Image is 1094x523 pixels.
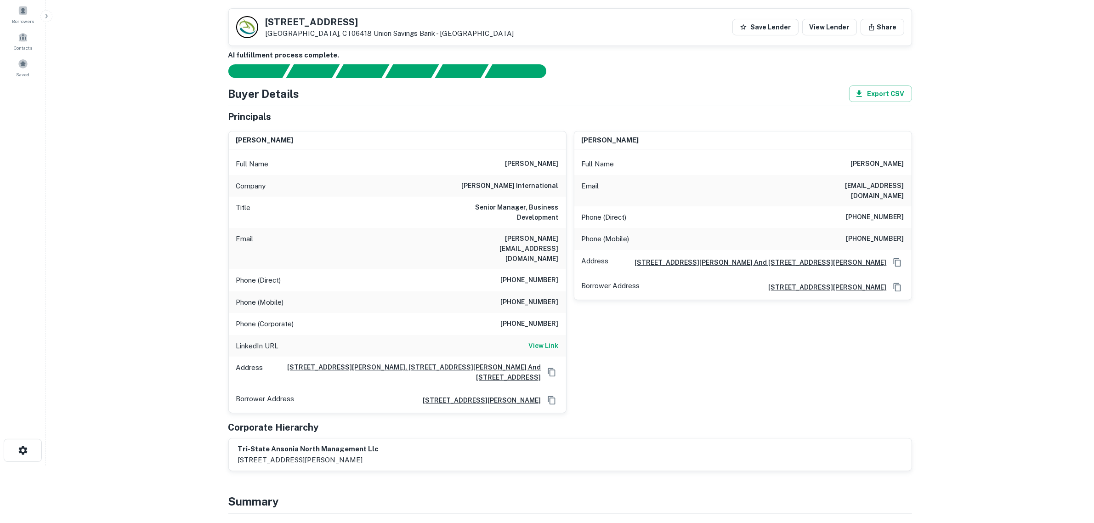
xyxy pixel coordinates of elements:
[236,341,279,352] p: LinkedIn URL
[890,280,904,294] button: Copy Address
[3,55,43,80] a: Saved
[628,257,887,267] a: [STREET_ADDRESS][PERSON_NAME] And [STREET_ADDRESS][PERSON_NAME]
[501,275,559,286] h6: [PHONE_NUMBER]
[3,2,43,27] a: Borrowers
[236,393,295,407] p: Borrower Address
[374,29,514,37] a: Union Savings Bank - [GEOGRAPHIC_DATA]
[485,64,557,78] div: AI fulfillment process complete.
[416,395,541,405] a: [STREET_ADDRESS][PERSON_NAME]
[236,297,284,308] p: Phone (Mobile)
[228,50,912,61] h6: AI fulfillment process complete.
[529,341,559,352] a: View Link
[3,28,43,53] a: Contacts
[217,64,286,78] div: Sending borrower request to AI...
[846,233,904,244] h6: [PHONE_NUMBER]
[236,233,254,264] p: Email
[335,64,389,78] div: Documents found, AI parsing details...
[238,444,379,455] h6: tri-state ansonia north management llc
[582,159,614,170] p: Full Name
[228,110,272,124] h5: Principals
[582,135,639,146] h6: [PERSON_NAME]
[228,493,912,510] h4: Summary
[582,181,599,201] p: Email
[12,17,34,25] span: Borrowers
[545,365,559,379] button: Copy Address
[851,159,904,170] h6: [PERSON_NAME]
[1048,449,1094,494] iframe: Chat Widget
[236,159,269,170] p: Full Name
[14,44,32,51] span: Contacts
[17,71,30,78] span: Saved
[238,455,379,466] p: [STREET_ADDRESS][PERSON_NAME]
[761,282,887,292] a: [STREET_ADDRESS][PERSON_NAME]
[435,64,488,78] div: Principals found, still searching for contact information. This may take time...
[890,256,904,269] button: Copy Address
[802,19,857,35] a: View Lender
[505,159,559,170] h6: [PERSON_NAME]
[236,362,263,382] p: Address
[236,181,266,192] p: Company
[228,85,300,102] h4: Buyer Details
[448,233,559,264] h6: [PERSON_NAME][EMAIL_ADDRESS][DOMAIN_NAME]
[794,181,904,201] h6: [EMAIL_ADDRESS][DOMAIN_NAME]
[228,421,319,434] h5: Corporate Hierarchy
[582,212,627,223] p: Phone (Direct)
[582,233,629,244] p: Phone (Mobile)
[448,202,559,222] h6: Senior Manager, Business Development
[385,64,439,78] div: Principals found, AI now looking for contact information...
[266,29,514,38] p: [GEOGRAPHIC_DATA], CT06418
[462,181,559,192] h6: [PERSON_NAME] international
[846,212,904,223] h6: [PHONE_NUMBER]
[582,256,609,269] p: Address
[732,19,799,35] button: Save Lender
[501,318,559,330] h6: [PHONE_NUMBER]
[236,275,281,286] p: Phone (Direct)
[545,393,559,407] button: Copy Address
[267,362,541,382] a: [STREET_ADDRESS][PERSON_NAME], [STREET_ADDRESS][PERSON_NAME] And [STREET_ADDRESS]
[236,318,294,330] p: Phone (Corporate)
[501,297,559,308] h6: [PHONE_NUMBER]
[236,135,294,146] h6: [PERSON_NAME]
[529,341,559,351] h6: View Link
[582,280,640,294] p: Borrower Address
[861,19,904,35] button: Share
[849,85,912,102] button: Export CSV
[236,202,251,222] p: Title
[266,17,514,27] h5: [STREET_ADDRESS]
[286,64,340,78] div: Your request is received and processing...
